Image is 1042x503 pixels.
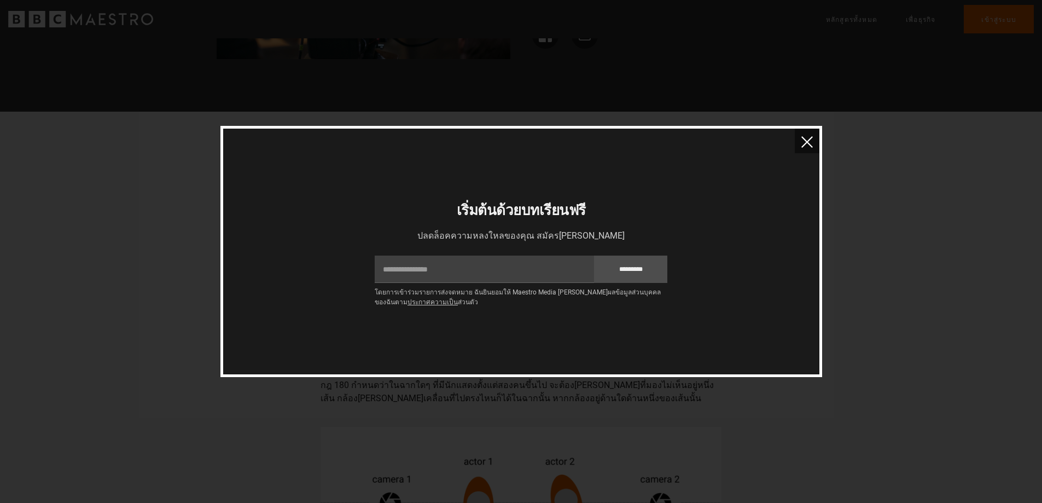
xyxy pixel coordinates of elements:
font: เริ่มต้นด้วยบทเรียนฟรี [457,200,586,219]
font: โดยการเข้าร่วมรายการส่งจดหมาย ฉันยินยอมให้ Maestro Media [PERSON_NAME]ผลข้อมูลส่วนบุคคลของฉันตาม [375,288,661,306]
a: ประกาศความเป็น [408,298,458,306]
button: ปิด [795,129,819,153]
font: ปลดล็อคความหลงใหลของคุณ สมัคร[PERSON_NAME] [417,230,625,241]
font: ส่วนตัว [458,298,478,306]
